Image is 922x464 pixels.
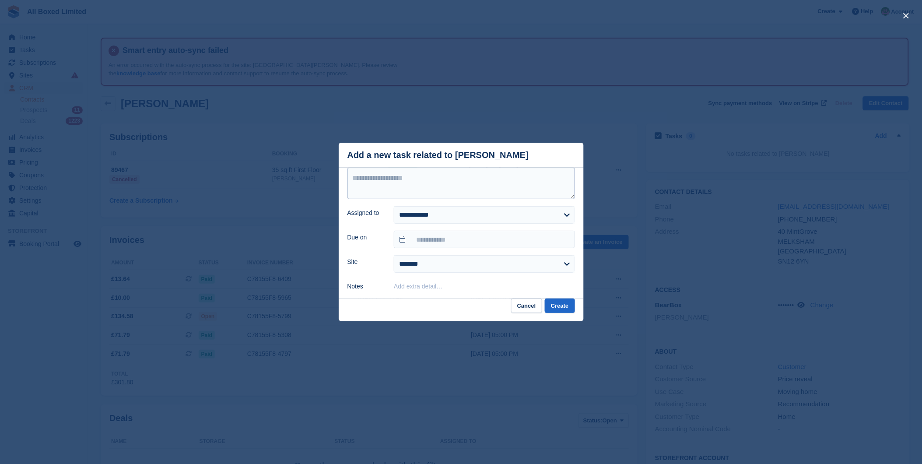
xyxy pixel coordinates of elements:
label: Assigned to [347,208,384,218]
button: Add extra detail… [394,283,442,290]
div: Add a new task related to [PERSON_NAME] [347,150,529,160]
label: Notes [347,282,384,291]
button: close [899,9,913,23]
label: Due on [347,233,384,242]
label: Site [347,257,384,267]
button: Cancel [511,299,542,313]
button: Create [545,299,575,313]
